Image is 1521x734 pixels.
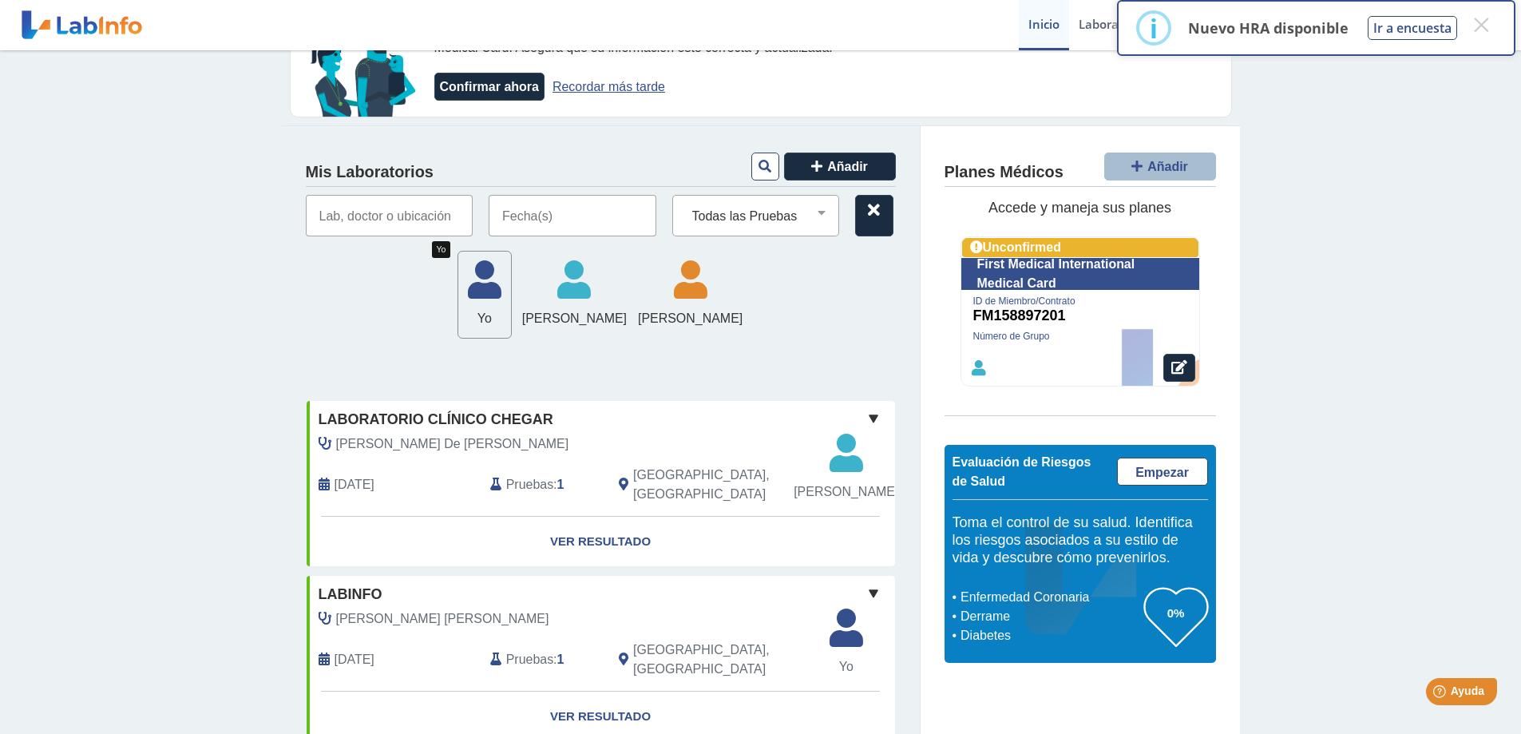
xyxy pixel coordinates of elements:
button: Añadir [1104,153,1216,181]
h4: Planes Médicos [945,163,1064,182]
span: [PERSON_NAME] [794,482,898,502]
li: Derrame [957,607,1144,626]
input: Fecha(s) [489,195,656,236]
span: Pruebas [506,475,553,494]
span: Empezar [1135,466,1189,479]
h5: Toma el control de su salud. Identifica los riesgos asociados a su estilo de vida y descubre cómo... [953,514,1208,566]
button: Close this dialog [1467,10,1495,39]
li: Enfermedad Coronaria [957,588,1144,607]
span: Accede y maneja sus planes [988,200,1171,216]
span: Yo [820,657,873,676]
span: Añadir [827,160,868,173]
b: 1 [557,478,564,491]
span: [PERSON_NAME] [522,309,627,328]
h3: 0% [1144,603,1208,623]
span: Rio Grande, PR [633,466,810,504]
li: Diabetes [957,626,1144,645]
button: Confirmar ahora [434,73,545,101]
span: Cabrera Mata, Luis [336,609,549,629]
a: Empezar [1117,458,1208,486]
a: Ver Resultado [307,517,895,567]
button: Ir a encuesta [1368,16,1457,40]
iframe: Help widget launcher [1379,672,1503,716]
span: su información clínica muestra que has estado bajo la cubierta de First Medical International Med... [434,22,954,54]
div: Yo [432,241,451,259]
span: 2021-12-27 [335,475,374,494]
div: : [478,466,607,504]
span: Rio Grande, PR [633,641,810,679]
span: Cabrera De La Mata, Luis [336,434,569,454]
span: labinfo [319,584,382,605]
span: Añadir [1147,160,1188,173]
span: Yo [458,309,511,328]
div: i [1150,14,1158,42]
h4: Mis Laboratorios [306,163,434,182]
a: Recordar más tarde [553,80,665,93]
button: Añadir [784,153,896,181]
span: Evaluación de Riesgos de Salud [953,455,1091,488]
span: Laboratorio Clínico Chegar [319,409,553,430]
span: [PERSON_NAME] [638,309,743,328]
span: 2020-12-09 [335,650,374,669]
span: Pruebas [506,650,553,669]
div: : [478,641,607,679]
p: Nuevo HRA disponible [1188,18,1349,38]
input: Lab, doctor o ubicación [306,195,473,236]
b: 1 [557,653,564,666]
